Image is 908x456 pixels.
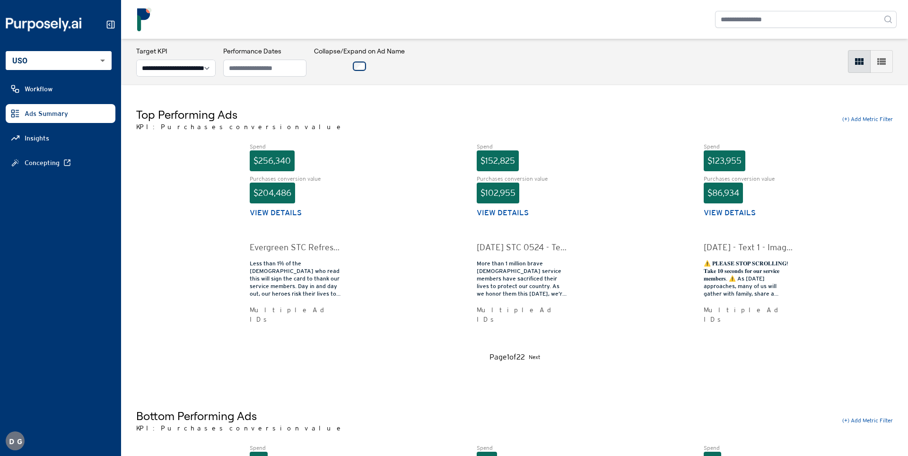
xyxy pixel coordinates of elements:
[250,150,295,171] div: $256,340
[842,417,893,424] button: (+) Add Metric Filter
[250,207,302,219] button: View details
[6,129,115,148] a: Insights
[314,46,405,56] h3: Collapse/Expand on Ad Name
[136,423,344,433] p: KPI: Purchases conversion value
[704,143,794,150] div: Spend
[477,143,567,150] div: Spend
[6,431,25,450] button: DG
[25,109,68,118] span: Ads Summary
[136,107,344,122] h5: Top Performing Ads
[489,351,525,363] div: Page 1 of 22
[250,175,340,183] div: Purchases conversion value
[25,158,60,167] span: Concepting
[529,351,540,363] button: Next
[477,183,519,203] div: $102,955
[704,305,794,324] div: Multiple Ad IDs
[477,305,567,324] div: Multiple Ad IDs
[842,115,893,123] button: (+) Add Metric Filter
[6,431,25,450] div: D G
[25,133,49,143] span: Insights
[704,444,794,452] div: Spend
[250,305,340,324] div: Multiple Ad IDs
[136,46,216,56] h3: Target KPI
[250,183,295,203] div: $204,486
[704,150,745,171] div: $123,955
[250,143,340,150] div: Spend
[477,260,567,298] div: More than 1 million brave [DEMOGRAPHIC_DATA] service members have sacrificed their lives to prote...
[223,46,306,56] h3: Performance Dates
[704,175,794,183] div: Purchases conversion value
[132,8,156,31] img: logo
[6,153,115,172] a: Concepting
[6,51,112,70] div: USO
[704,260,794,298] div: ⚠️ 𝐏𝐋𝐄𝐀𝐒𝐄 𝐒𝐓𝐎𝐏 𝐒𝐂𝐑𝐎𝐋𝐋𝐈𝐍𝐆! 𝐓𝐚𝐤𝐞 𝟏𝟎 𝐬𝐞𝐜𝐨𝐧𝐝𝐬 𝐟𝐨𝐫 𝐨𝐮𝐫 𝐬𝐞𝐫𝐯𝐢𝐜𝐞 𝐦𝐞𝐦𝐛𝐞𝐫𝐬. ⚠️ As [DATE] approaches, many ...
[6,79,115,98] a: Workflow
[704,241,794,254] div: [DATE] - Text 1 - Image 2A
[477,150,519,171] div: $152,825
[6,104,115,123] a: Ads Summary
[704,207,756,219] button: View details
[477,444,567,452] div: Spend
[477,241,567,254] div: [DATE] STC 0524 - Text 4 - Image 2
[704,183,743,203] div: $86,934
[477,207,529,219] button: View details
[136,408,344,423] h5: Bottom Performing Ads
[250,444,340,452] div: Spend
[25,84,52,94] span: Workflow
[250,241,340,254] div: Evergreen STC Refresh 0924 - Text 2 - Image 5
[477,175,567,183] div: Purchases conversion value
[136,122,344,132] p: KPI: Purchases conversion value
[250,260,340,298] div: Less than 1% of the [DEMOGRAPHIC_DATA] who read this will sign the card to thank our service memb...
